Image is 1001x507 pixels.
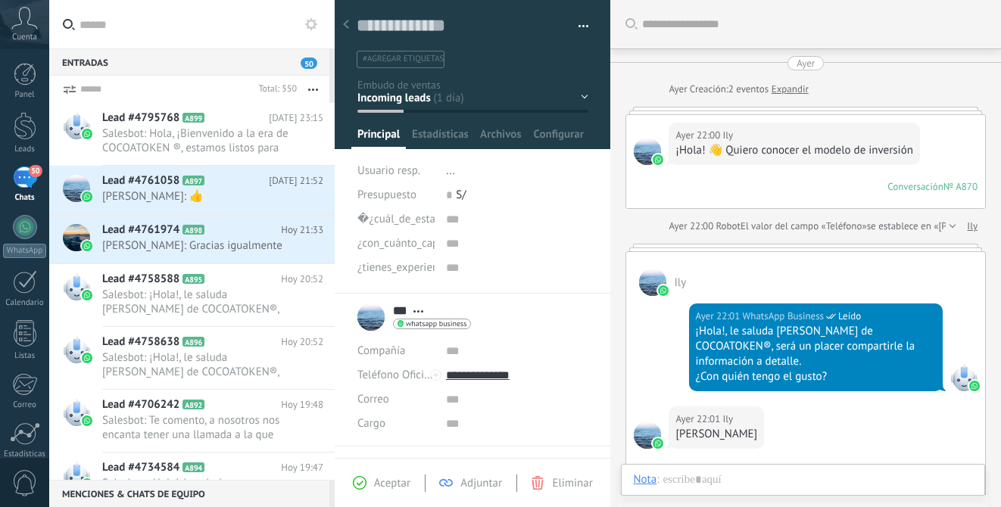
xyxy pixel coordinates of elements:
[743,309,825,324] span: WhatsApp Business
[281,222,323,238] span: Hoy 21:33
[102,222,179,238] span: Lead #4761974
[669,82,689,97] div: Ayer
[3,145,47,154] div: Leads
[412,127,468,149] span: Estadísticas
[3,351,47,361] div: Listas
[82,290,92,300] img: waba.svg
[182,225,204,235] span: A898
[634,421,661,449] span: Ily
[3,298,47,308] div: Calendario
[722,412,733,427] span: Ily
[281,334,323,350] span: Hoy 20:52
[102,413,295,442] span: Salesbot: Te comento, a nosotros nos encanta tener una llamada a la que llamamos de "Reconocimien...
[357,183,435,207] div: Presupuesto
[3,193,47,203] div: Chats
[102,173,179,188] span: Lead #4761058
[357,159,435,183] div: Usuario resp.
[669,82,808,97] div: Creación:
[3,244,46,258] div: WhatsApp
[82,241,92,251] img: waba.svg
[653,438,663,449] img: waba.svg
[357,207,435,232] div: �¿cuál_de_estas_opciones_describe_mejor_tu_perfil_financiero_actual?�(opción_de_selección_única)
[658,285,669,296] img: waba.svg
[182,176,204,185] span: A897
[357,213,850,225] span: �¿cuál_de_estas_opciones_describe_mejor_tu_perfil_financiero_actual?�(opción_de_selección_única)
[675,412,722,427] div: Ayer 22:01
[3,449,47,459] div: Estadísticas
[182,462,204,472] span: A894
[102,110,179,126] span: Lead #4795768
[797,56,815,70] div: Ayer
[728,82,769,97] span: 2 eventos
[252,82,297,97] div: Total: 550
[357,387,389,412] button: Correo
[363,54,444,64] span: #agregar etiquetas
[102,288,295,316] span: Salesbot: ¡Hola!, le saluda [PERSON_NAME] de COCOATOKEN®, será un placer compartirle la informaci...
[102,126,295,155] span: Salesbot: Hola, ¡Bienvenido a la era de COCOATOKEN ®, estamos listos para que formes parte de la ...
[82,191,92,202] img: waba.svg
[696,324,936,369] div: ¡Hola!, le saluda [PERSON_NAME] de COCOATOKEN®, será un placer compartirle la información a detalle.
[357,262,716,273] span: ¿tienes_experiencia_previa_en_inversiones?�(opción_de_selección_única)
[675,143,912,158] div: ¡Hola! 👋 Quiero conocer el modelo de inversión
[357,412,435,436] div: Cargo
[669,219,716,234] div: Ayer 22:00
[3,90,47,100] div: Panel
[102,350,295,379] span: Salesbot: ¡Hola!, le saluda [PERSON_NAME] de COCOATOKEN®, será un placer compartirle la informaci...
[357,232,435,256] div: ¿con_cuánto_capital_estás_considerando_invertir?�(opción_de_selección_única)
[102,189,295,204] span: [PERSON_NAME]: 👍
[969,381,980,391] img: waba.svg
[357,163,420,178] span: Usuario resp.
[49,264,335,326] a: Lead #4758588 A895 Hoy 20:52 Salesbot: ¡Hola!, le saluda [PERSON_NAME] de COCOATOKEN®, será un pl...
[281,397,323,412] span: Hoy 19:48
[696,369,936,384] div: ¿Con quién tengo el gusto?
[281,460,323,475] span: Hoy 19:47
[12,33,37,42] span: Cuenta
[374,476,410,490] span: Aceptar
[102,476,295,505] span: Salesbot: ¡Hola!, le saluda [PERSON_NAME] de COCOATOKEN®, será un placer compartirle la informaci...
[696,309,743,324] div: Ayer 22:01
[357,256,435,280] div: ¿tienes_experiencia_previa_en_inversiones?�(opción_de_selección_única)
[182,113,204,123] span: A899
[357,363,435,387] button: Teléfono Oficina
[357,238,746,249] span: ¿con_cuánto_capital_estás_considerando_invertir?�(opción_de_selección_única)
[357,418,385,429] span: Cargo
[102,334,179,350] span: Lead #4758638
[82,415,92,426] img: waba.svg
[357,127,400,149] span: Principal
[675,128,722,143] div: Ayer 22:00
[967,219,978,234] a: Ily
[634,138,661,165] span: Ily
[887,180,943,193] div: Conversación
[269,173,323,188] span: [DATE] 21:52
[675,427,757,442] div: [PERSON_NAME]
[446,163,455,178] span: ...
[29,165,42,177] span: 50
[49,480,329,507] div: Menciones & Chats de equipo
[460,476,502,490] span: Adjuntar
[49,48,329,76] div: Entradas
[480,127,521,149] span: Archivos
[82,478,92,489] img: waba.svg
[102,272,179,287] span: Lead #4758588
[950,364,978,391] span: WhatsApp Business
[49,215,335,263] a: Lead #4761974 A898 Hoy 21:33 [PERSON_NAME]: Gracias igualmente
[943,180,978,193] div: № A870
[281,272,323,287] span: Hoy 20:52
[674,275,686,290] span: Ily
[357,339,435,363] div: Compañía
[269,110,323,126] span: [DATE] 23:15
[772,82,809,97] a: Expandir
[456,188,466,202] span: S/
[838,309,861,324] span: Leído
[49,327,335,389] a: Lead #4758638 A896 Hoy 20:52 Salesbot: ¡Hola!, le saluda [PERSON_NAME] de COCOATOKEN®, será un pl...
[656,472,659,487] span: :
[82,129,92,139] img: waba.svg
[357,188,416,202] span: Presupuesto
[639,269,666,296] span: Ily
[102,238,295,253] span: [PERSON_NAME]: Gracias igualmente
[3,400,47,410] div: Correo
[49,166,335,214] a: Lead #4761058 A897 [DATE] 21:52 [PERSON_NAME]: 👍
[182,274,204,284] span: A895
[716,219,740,232] span: Robot
[182,400,204,409] span: A892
